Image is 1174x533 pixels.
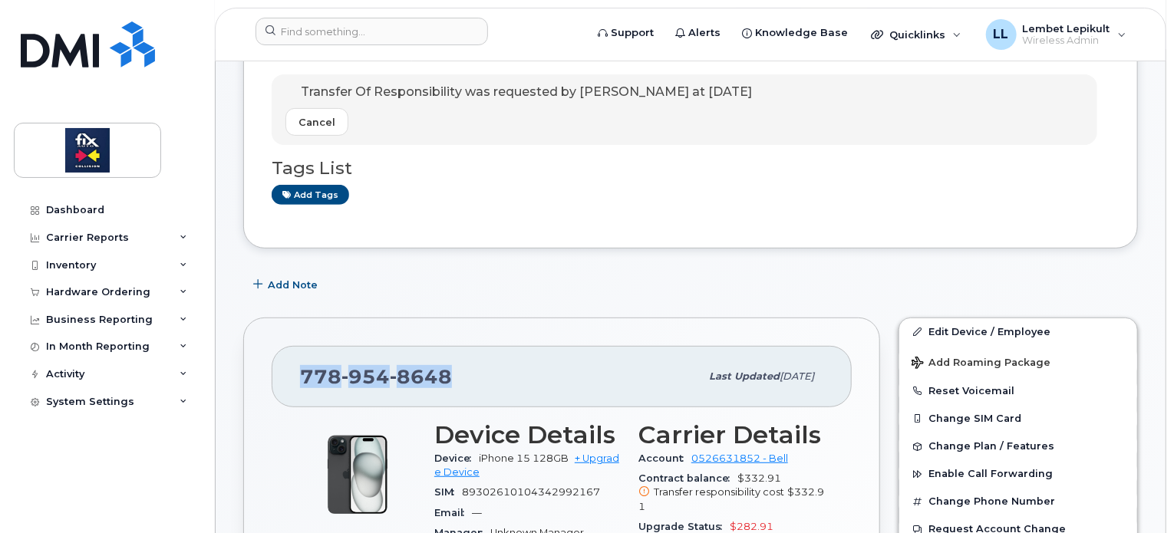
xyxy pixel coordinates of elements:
span: Enable Call Forwarding [928,469,1053,480]
span: SIM [434,486,462,498]
span: Wireless Admin [1023,35,1110,47]
span: Email [434,507,472,518]
span: iPhone 15 128GB [479,452,569,464]
span: 778 [300,365,452,388]
span: — [472,507,482,518]
span: 954 [341,365,390,388]
input: Find something... [256,18,488,45]
a: Add tags [272,185,349,204]
span: Alerts [688,25,721,41]
span: Add Roaming Package [912,357,1050,371]
button: Add Note [243,271,331,299]
span: Quicklinks [889,28,945,41]
span: 89302610104342992167 [462,486,600,498]
h3: Device Details [434,421,620,449]
button: Enable Call Forwarding [899,460,1137,488]
span: Last updated [709,370,780,382]
a: Support [587,18,664,48]
button: Cancel [285,108,348,136]
span: Device [434,452,479,464]
img: iPhone_15_Black.png [312,429,404,521]
h3: Tags List [272,159,1110,178]
span: 8648 [390,365,452,388]
button: Change Plan / Features [899,433,1137,460]
div: Lembet Lepikult [975,19,1137,50]
span: LL [994,25,1009,44]
span: Contract balance [638,472,737,484]
span: $332.91 [638,472,824,514]
a: Alerts [664,18,731,48]
h3: Carrier Details [638,421,824,449]
span: Transfer Of Responsibility was requested by [PERSON_NAME] at [DATE] [301,84,752,99]
a: 0526631852 - Bell [691,452,788,464]
span: Support [611,25,654,41]
span: Upgrade Status [638,521,730,532]
button: Add Roaming Package [899,346,1137,377]
a: Edit Device / Employee [899,318,1137,346]
button: Reset Voicemail [899,377,1137,405]
span: Knowledge Base [755,25,848,41]
span: $282.91 [730,521,773,532]
span: Cancel [298,115,335,130]
span: $332.91 [638,486,824,512]
span: Lembet Lepikult [1023,22,1110,35]
span: Change Plan / Features [928,441,1054,452]
span: Add Note [268,278,318,292]
button: Change Phone Number [899,488,1137,515]
span: Account [638,452,691,464]
a: Knowledge Base [731,18,859,48]
div: Quicklinks [860,19,972,50]
button: Change SIM Card [899,405,1137,433]
span: Transfer responsibility cost [654,486,784,498]
span: [DATE] [780,370,814,382]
